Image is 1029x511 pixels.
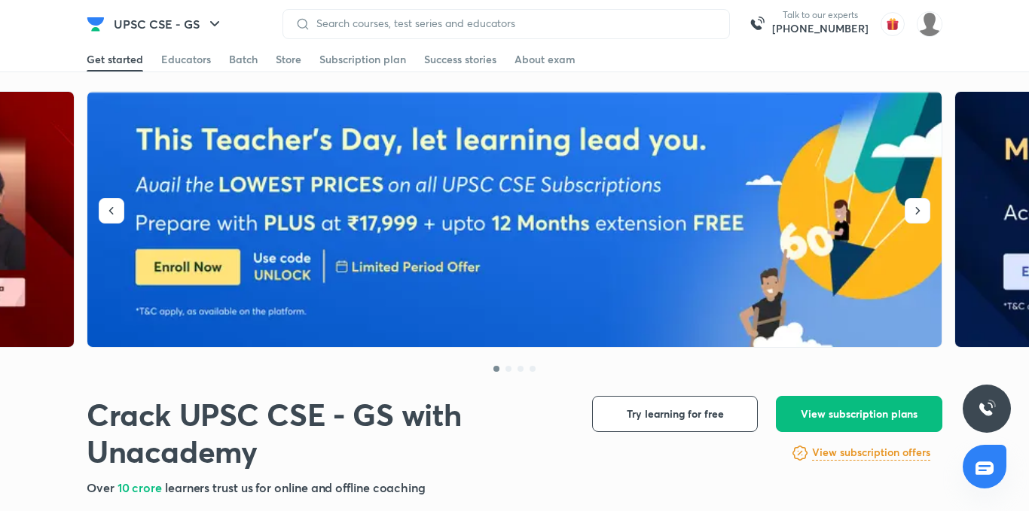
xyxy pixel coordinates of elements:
[87,52,143,67] div: Get started
[881,12,905,36] img: avatar
[772,9,869,21] p: Talk to our experts
[514,52,576,67] div: About exam
[105,9,233,39] button: UPSC CSE - GS
[424,52,496,67] div: Success stories
[801,406,918,421] span: View subscription plans
[812,444,930,462] a: View subscription offers
[87,47,143,71] a: Get started
[229,47,258,71] a: Batch
[276,47,301,71] a: Store
[319,47,406,71] a: Subscription plan
[161,47,211,71] a: Educators
[812,445,930,461] h6: View subscription offers
[772,21,869,36] a: [PHONE_NUMBER]
[310,17,717,29] input: Search courses, test series and educators
[87,479,118,495] span: Over
[319,52,406,67] div: Subscription plan
[514,47,576,71] a: About exam
[87,396,568,470] h1: Crack UPSC CSE - GS with Unacademy
[87,15,105,33] img: Company Logo
[118,479,165,495] span: 10 crore
[161,52,211,67] div: Educators
[229,52,258,67] div: Batch
[917,11,942,37] img: Komal
[978,400,996,418] img: ttu
[592,396,758,432] button: Try learning for free
[424,47,496,71] a: Success stories
[627,406,724,421] span: Try learning for free
[276,52,301,67] div: Store
[742,9,772,39] img: call-us
[776,396,942,432] button: View subscription plans
[165,479,426,495] span: learners trust us for online and offline coaching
